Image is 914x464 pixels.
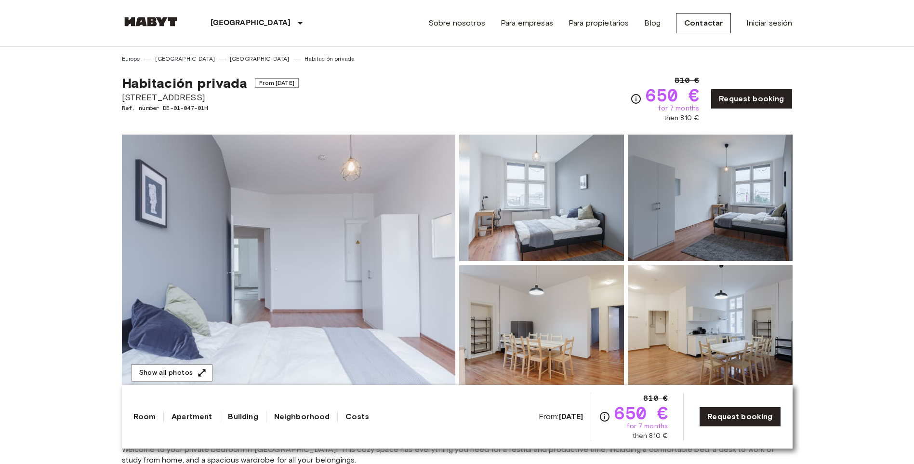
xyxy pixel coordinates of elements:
[627,422,668,431] span: for 7 months
[428,17,485,29] a: Sobre nosotros
[676,13,731,33] a: Contactar
[305,55,355,63] a: Habitación privada
[644,17,661,29] a: Blog
[539,411,583,422] span: From:
[345,411,369,423] a: Costs
[569,17,629,29] a: Para propietarios
[122,104,299,112] span: Ref. number DE-01-047-01H
[122,17,180,27] img: Habyt
[459,135,624,261] img: Picture of unit DE-01-047-01H
[274,411,330,423] a: Neighborhood
[630,93,642,105] svg: Check cost overview for full price breakdown. Please note that discounts apply to new joiners onl...
[155,55,215,63] a: [GEOGRAPHIC_DATA]
[711,89,792,109] a: Request booking
[459,265,624,391] img: Picture of unit DE-01-047-01H
[599,411,610,423] svg: Check cost overview for full price breakdown. Please note that discounts apply to new joiners onl...
[628,135,793,261] img: Picture of unit DE-01-047-01H
[559,412,583,421] b: [DATE]
[633,431,668,441] span: then 810 €
[501,17,553,29] a: Para empresas
[228,411,258,423] a: Building
[230,55,290,63] a: [GEOGRAPHIC_DATA]
[122,55,141,63] a: Europe
[675,75,699,86] span: 810 €
[122,75,248,91] span: Habitación privada
[122,135,455,391] img: Marketing picture of unit DE-01-047-01H
[211,17,291,29] p: [GEOGRAPHIC_DATA]
[132,364,212,382] button: Show all photos
[628,265,793,391] img: Picture of unit DE-01-047-01H
[643,393,668,404] span: 810 €
[133,411,156,423] a: Room
[699,407,781,427] a: Request booking
[172,411,212,423] a: Apartment
[255,78,299,88] span: From [DATE]
[658,104,699,113] span: for 7 months
[122,91,299,104] span: [STREET_ADDRESS]
[664,113,700,123] span: then 810 €
[614,404,668,422] span: 650 €
[746,17,792,29] a: Iniciar sesión
[646,86,699,104] span: 650 €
